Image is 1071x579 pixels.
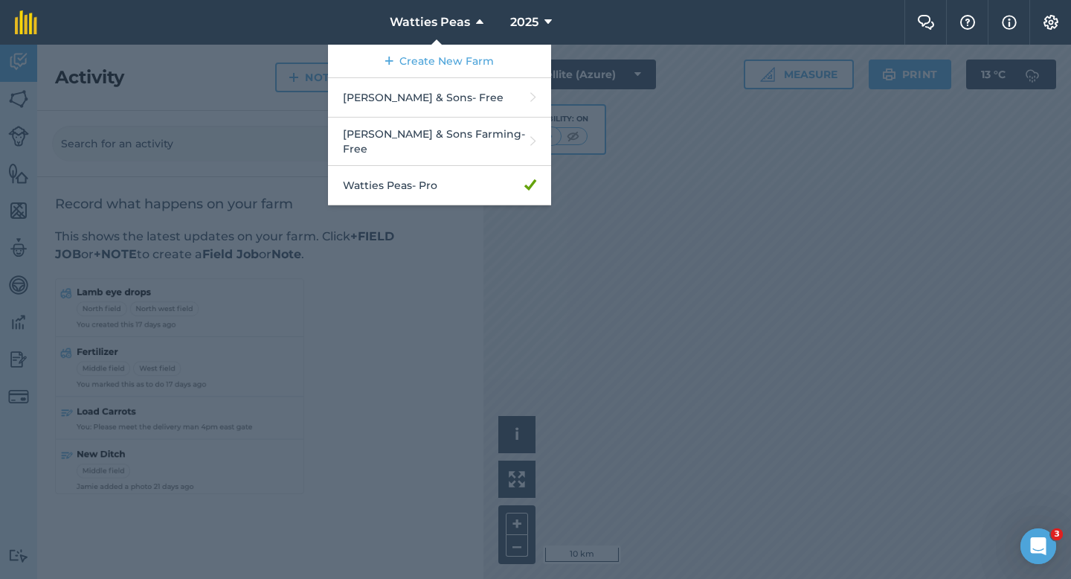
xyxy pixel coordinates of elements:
a: [PERSON_NAME] & Sons Farming- Free [328,118,551,166]
span: Watties Peas [390,13,470,31]
span: 2025 [510,13,538,31]
img: Two speech bubbles overlapping with the left bubble in the forefront [917,15,935,30]
a: Watties Peas- Pro [328,166,551,205]
a: Create New Farm [328,45,551,78]
a: [PERSON_NAME] & Sons- Free [328,78,551,118]
img: A cog icon [1042,15,1060,30]
span: 3 [1051,528,1063,540]
img: A question mark icon [959,15,977,30]
iframe: Intercom live chat [1020,528,1056,564]
img: svg+xml;base64,PHN2ZyB4bWxucz0iaHR0cDovL3d3dy53My5vcmcvMjAwMC9zdmciIHdpZHRoPSIxNyIgaGVpZ2h0PSIxNy... [1002,13,1017,31]
img: fieldmargin Logo [15,10,37,34]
